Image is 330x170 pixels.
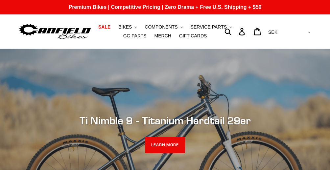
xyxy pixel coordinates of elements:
span: SERVICE PARTS [191,24,227,30]
span: GG PARTS [123,33,147,39]
span: SALE [98,24,110,30]
a: GIFT CARDS [176,32,210,40]
h2: Ti Nimble 9 - Titanium Hardtail 29er [18,115,312,127]
a: SALE [95,23,114,32]
a: GG PARTS [120,32,150,40]
span: GIFT CARDS [179,33,207,39]
span: BIKES [118,24,132,30]
button: COMPONENTS [141,23,186,32]
button: BIKES [115,23,140,32]
span: COMPONENTS [145,24,177,30]
button: SERVICE PARTS [187,23,235,32]
span: MERCH [154,33,171,39]
a: MERCH [151,32,175,40]
a: LEARN MORE [145,137,185,153]
img: Canfield Bikes [18,22,92,41]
